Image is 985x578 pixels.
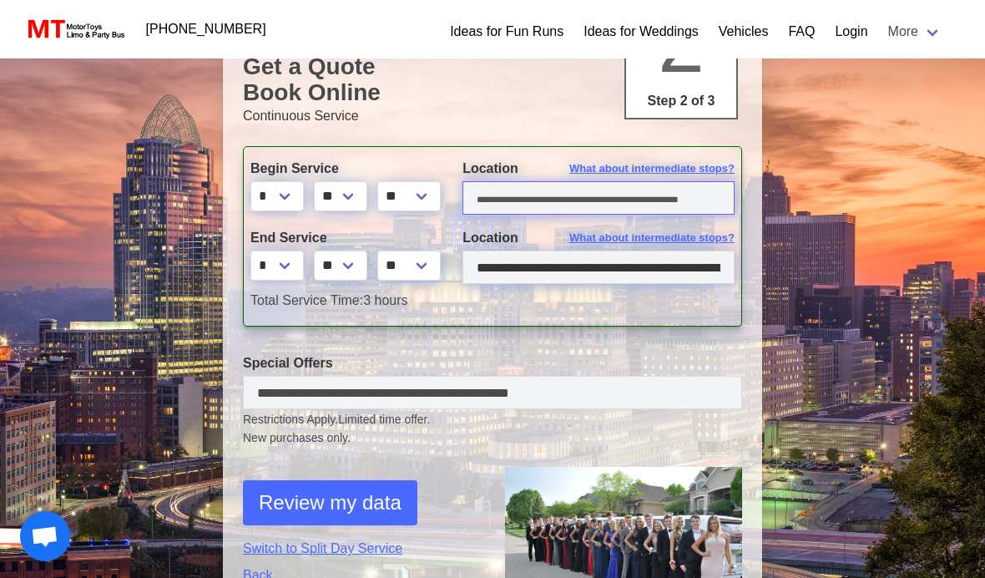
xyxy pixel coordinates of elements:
[835,22,867,42] a: Login
[462,231,518,245] span: Location
[462,161,518,175] span: Location
[243,53,742,106] h1: Get a Quote Book Online
[243,539,480,559] a: Switch to Split Day Service
[719,22,769,42] a: Vehicles
[250,228,437,248] label: End Service
[243,106,742,126] p: Continuous Service
[583,22,699,42] a: Ideas for Weddings
[136,13,276,46] a: [PHONE_NUMBER]
[569,230,735,246] span: What about intermediate stops?
[338,411,430,428] span: Limited time offer.
[569,160,735,177] span: What about intermediate stops?
[243,480,417,525] button: Review my data
[450,22,563,42] a: Ideas for Fun Runs
[243,353,742,373] label: Special Offers
[788,22,815,42] a: FAQ
[250,159,437,179] label: Begin Service
[238,291,747,311] div: 3 hours
[250,293,363,307] span: Total Service Time:
[633,91,730,111] p: Step 2 of 3
[243,429,742,447] span: New purchases only.
[20,511,70,561] div: Open chat
[243,413,742,447] small: Restrictions Apply.
[23,18,126,41] img: MotorToys Logo
[259,488,402,518] span: Review my data
[878,15,952,48] a: More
